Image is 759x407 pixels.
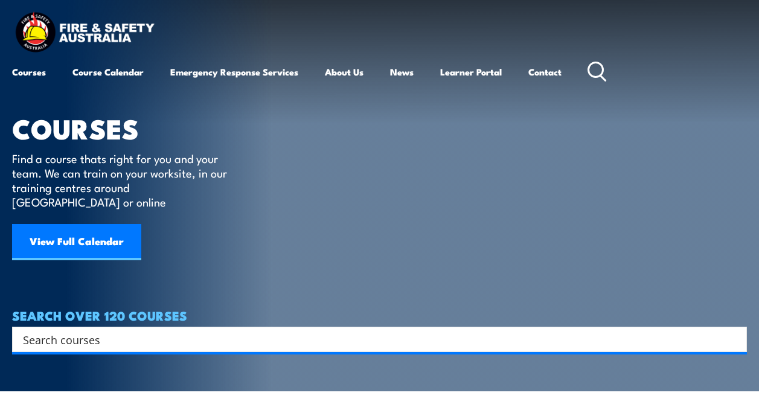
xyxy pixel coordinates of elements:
a: News [390,57,414,86]
a: Emergency Response Services [170,57,298,86]
input: Search input [23,330,720,348]
a: Courses [12,57,46,86]
h1: COURSES [12,116,245,139]
a: View Full Calendar [12,224,141,260]
a: Learner Portal [440,57,502,86]
button: Search magnifier button [726,331,743,348]
h4: SEARCH OVER 120 COURSES [12,309,747,322]
form: Search form [25,331,723,348]
a: Course Calendar [72,57,144,86]
a: Contact [528,57,562,86]
a: About Us [325,57,363,86]
p: Find a course thats right for you and your team. We can train on your worksite, in our training c... [12,151,232,209]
